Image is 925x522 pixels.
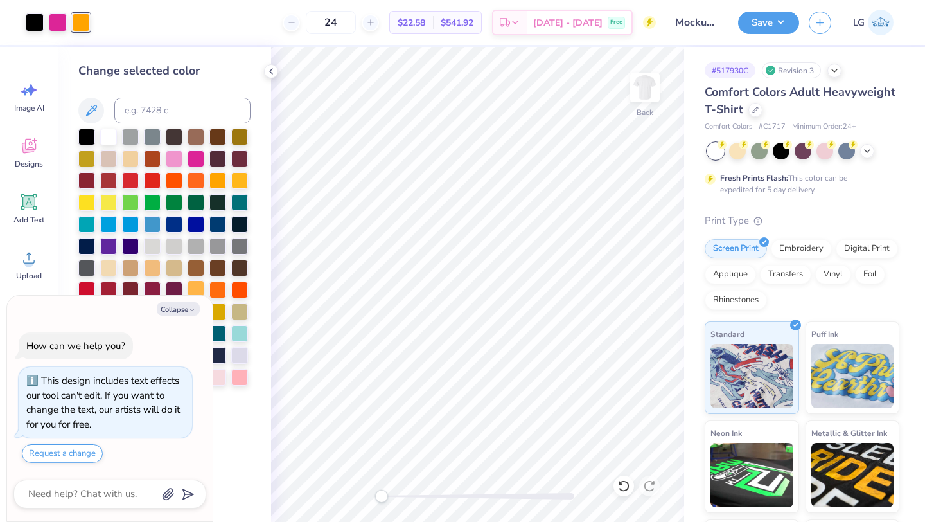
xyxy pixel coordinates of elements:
div: Foil [855,265,885,284]
img: Metallic & Glitter Ink [811,443,894,507]
button: Request a change [22,444,103,463]
div: Embroidery [771,239,832,258]
input: Untitled Design [665,10,728,35]
img: Back [632,75,658,100]
span: Puff Ink [811,327,838,341]
span: Comfort Colors Adult Heavyweight T-Shirt [705,84,895,117]
span: Image AI [14,103,44,113]
div: Transfers [760,265,811,284]
button: Collapse [157,302,200,316]
span: # C1717 [759,122,786,132]
div: Rhinestones [705,291,767,310]
button: Save [738,12,799,34]
img: Neon Ink [710,443,793,507]
span: Add Text [13,215,44,225]
span: Minimum Order: 24 + [792,122,856,132]
div: Applique [705,265,756,284]
div: This color can be expedited for 5 day delivery. [720,172,878,195]
span: Free [610,18,622,27]
div: How can we help you? [26,339,125,352]
img: Puff Ink [811,344,894,408]
span: Standard [710,327,744,341]
strong: Fresh Prints Flash: [720,173,788,183]
div: Screen Print [705,239,767,258]
div: # 517930C [705,62,755,78]
span: $22.58 [398,16,425,30]
span: Upload [16,271,42,281]
div: Revision 3 [762,62,821,78]
span: LG [853,15,865,30]
input: – – [306,11,356,34]
span: Metallic & Glitter Ink [811,426,887,440]
div: This design includes text effects our tool can't edit. If you want to change the text, our artist... [26,374,180,431]
span: Comfort Colors [705,122,752,132]
span: Designs [15,159,43,169]
div: Change selected color [78,62,251,80]
span: Neon Ink [710,426,742,440]
span: [DATE] - [DATE] [533,16,603,30]
div: Back [637,107,653,118]
div: Print Type [705,213,899,228]
div: Vinyl [815,265,851,284]
div: Digital Print [836,239,898,258]
div: Accessibility label [375,490,388,503]
img: Standard [710,344,793,408]
span: $541.92 [441,16,473,30]
a: LG [847,10,899,35]
img: Lijo George [868,10,894,35]
input: e.g. 7428 c [114,98,251,123]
